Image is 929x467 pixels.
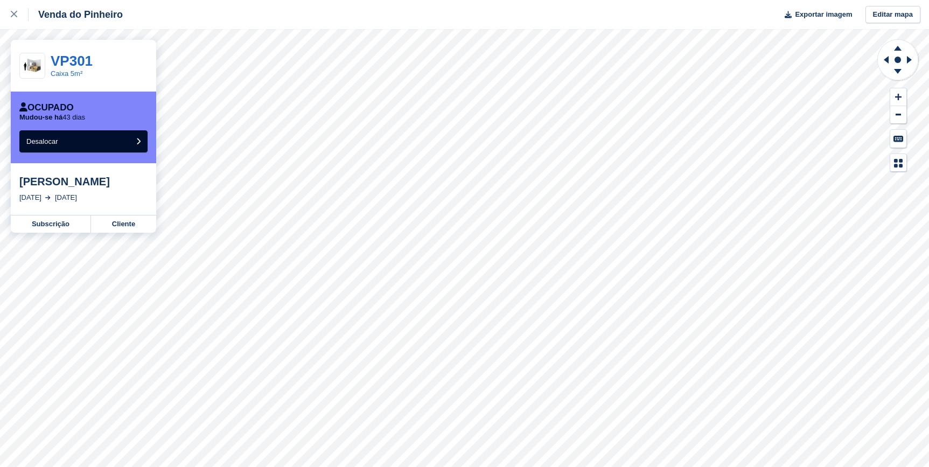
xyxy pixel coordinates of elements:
[19,192,41,203] div: [DATE]
[11,215,91,233] a: Subscrição
[91,215,156,233] a: Cliente
[55,192,77,203] div: [DATE]
[795,9,852,20] span: Exportar imagem
[865,6,920,24] a: Editar mapa
[890,154,906,172] button: Map Legend
[890,106,906,124] button: Zoom Out
[19,175,148,188] div: [PERSON_NAME]
[19,113,62,121] span: Mudou-se há
[19,130,148,152] button: Desalocar
[19,113,85,122] p: 43 dias
[890,130,906,148] button: Keyboard Shortcuts
[45,196,51,200] img: arrow-right-light-icn-cde0832a797a2874e46488d9cf13f60e5c3a73dbe684e267c42b8395dfbc2abf.svg
[51,69,82,78] a: Caixa 5m²
[27,102,74,113] font: Ocupado
[890,88,906,106] button: Zoom In
[778,6,852,24] button: Exportar imagem
[20,57,45,75] img: 50-sqft-unit.jpg
[26,137,58,145] span: Desalocar
[29,8,123,21] div: Venda do Pinheiro
[51,53,93,69] a: VP301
